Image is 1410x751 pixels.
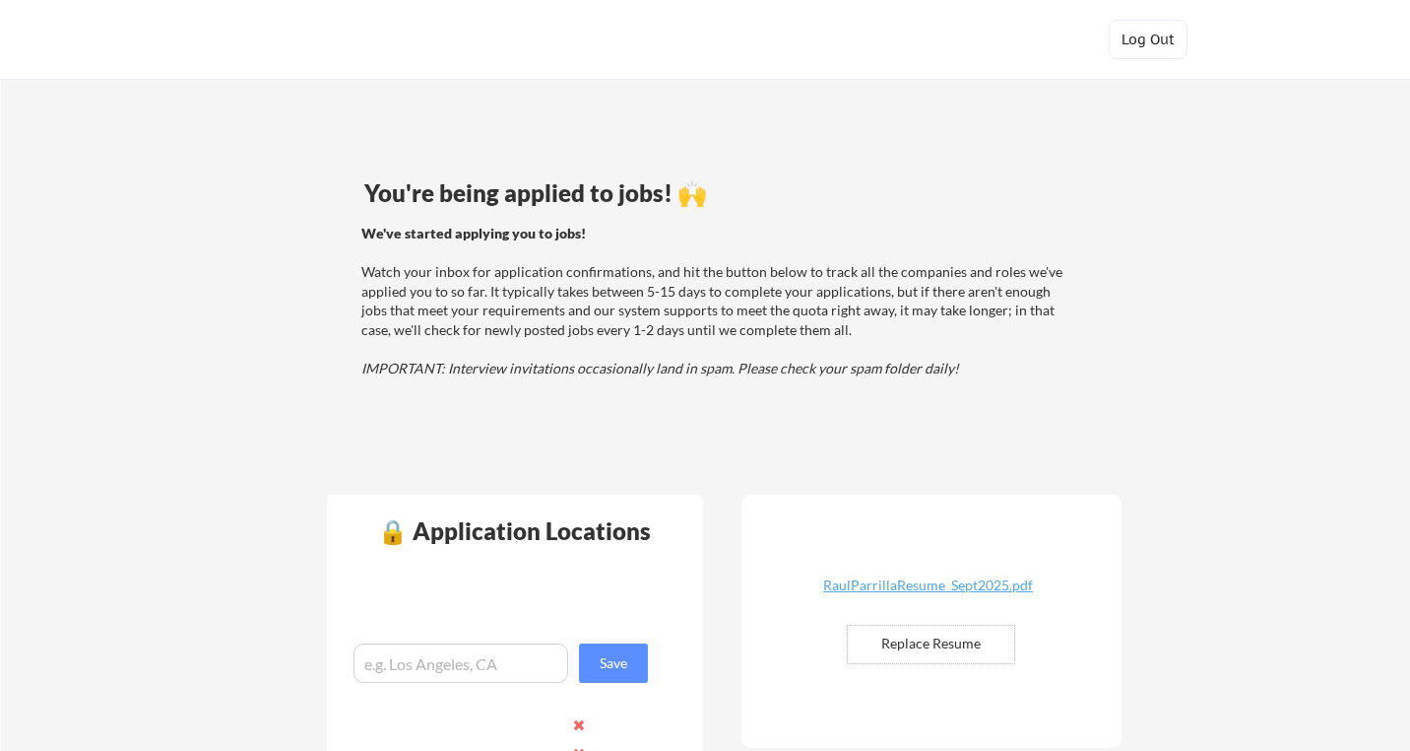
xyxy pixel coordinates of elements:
button: Log Out [1109,20,1187,59]
div: 🔒 Application Locations [332,519,698,543]
div: You're being applied to jobs! 🙌 [364,181,1074,205]
strong: We've started applying you to jobs! [361,225,586,241]
div: RaulParrillaResume_Sept2025.pdf [811,579,1046,592]
a: RaulParrillaResume_Sept2025.pdf [811,579,1046,609]
button: Save [579,644,648,683]
input: e.g. Los Angeles, CA [353,644,568,683]
em: IMPORTANT: Interview invitations occasionally land in spam. Please check your spam folder daily! [361,360,959,376]
div: Watch your inbox for application confirmations, and hit the button below to track all the compani... [361,224,1071,378]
